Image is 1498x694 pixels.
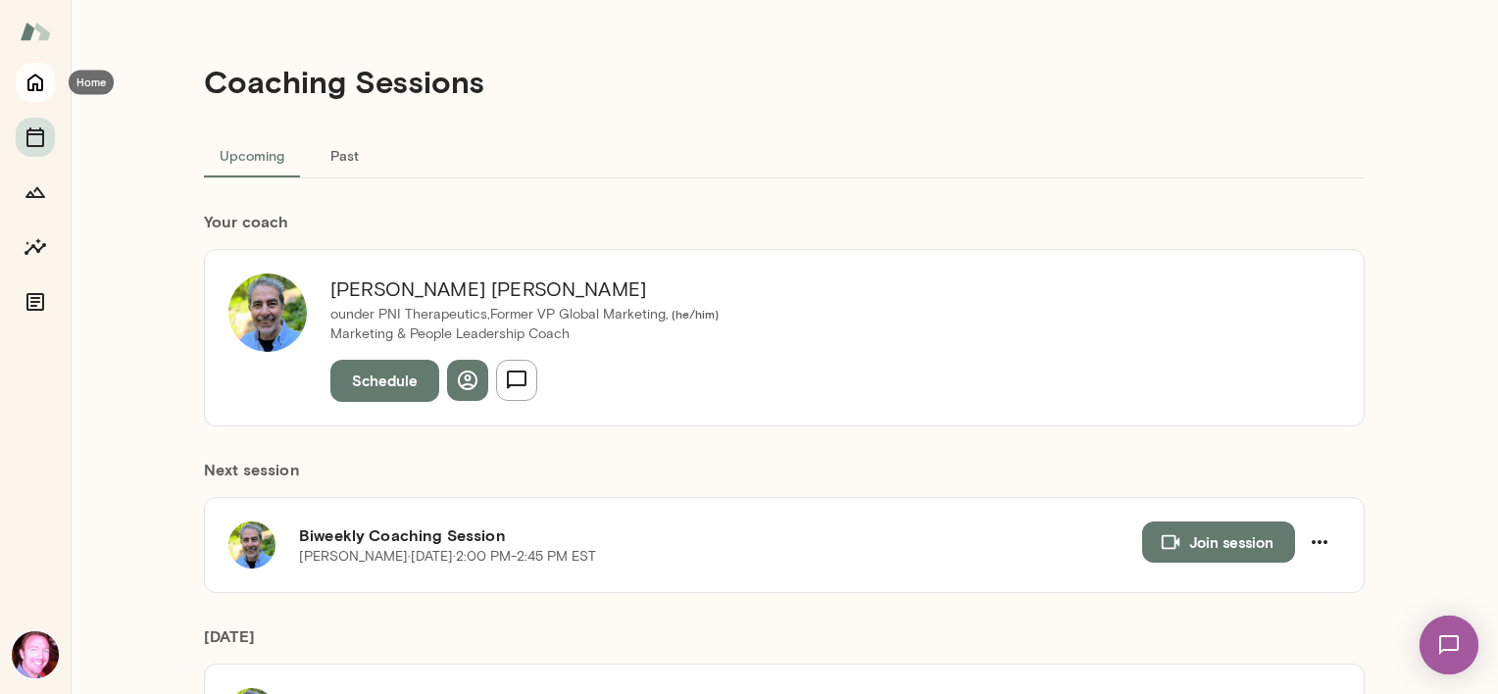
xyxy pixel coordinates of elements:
button: Sessions [16,118,55,157]
button: Documents [16,282,55,322]
span: ( he/him ) [669,307,719,321]
button: Home [16,63,55,102]
h6: Your coach [204,210,1365,233]
p: [PERSON_NAME] · [DATE] · 2:00 PM-2:45 PM EST [299,547,596,567]
button: Send message [496,360,537,401]
button: Insights [16,227,55,267]
button: Join session [1142,521,1295,563]
img: Charles Silvestro [228,273,307,352]
div: Home [69,71,114,95]
button: Schedule [330,360,439,401]
h6: Biweekly Coaching Session [299,523,1142,547]
h6: [DATE] [204,624,1365,664]
div: basic tabs example [204,131,1365,178]
h4: Coaching Sessions [204,63,484,100]
button: Past [300,131,388,178]
p: ounder PNI Therapeutics,Former VP Global Marketing, [330,305,719,324]
img: Matthew Brady [12,631,59,678]
p: Marketing & People Leadership Coach [330,324,719,344]
h6: [PERSON_NAME] [PERSON_NAME] [330,273,719,305]
h6: Next session [204,458,1365,497]
button: Upcoming [204,131,300,178]
button: View profile [447,360,488,401]
button: Growth Plan [16,173,55,212]
img: Mento [20,13,51,50]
